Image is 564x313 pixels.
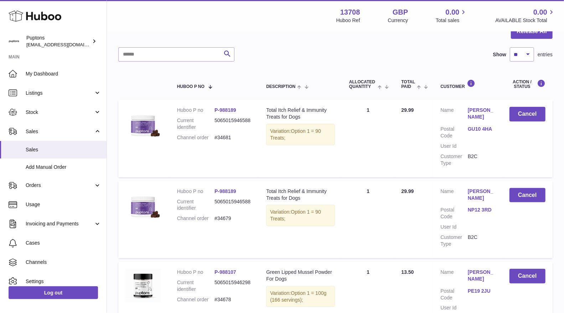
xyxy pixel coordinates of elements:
a: [PERSON_NAME] [468,107,495,120]
dd: 5065015946298 [214,279,252,293]
span: Orders [26,182,94,189]
a: 0.00 Total sales [436,7,467,24]
span: Cases [26,240,101,246]
dt: Current identifier [177,117,214,131]
span: Option 1 = 100g (166 servings); [270,290,326,303]
span: Invoicing and Payments [26,220,94,227]
a: 0.00 AVAILABLE Stock Total [495,7,555,24]
dd: #34681 [214,134,252,141]
span: 0.00 [533,7,547,17]
dt: Channel order [177,134,214,141]
span: Total sales [436,17,467,24]
span: Sales [26,128,94,135]
dd: B2C [468,234,495,247]
div: Currency [388,17,408,24]
div: Green Lipped Mussel Powder For Dogs [266,269,335,282]
dt: Huboo P no [177,188,214,195]
button: Release All [511,24,553,39]
a: Log out [9,286,98,299]
span: Huboo P no [177,84,205,89]
a: PE19 2JU [468,288,495,294]
span: Settings [26,278,101,285]
dt: User Id [440,304,468,311]
a: P-988107 [214,269,236,275]
div: Variation: [266,124,335,145]
span: Usage [26,201,101,208]
span: Description [266,84,295,89]
span: Add Manual Order [26,164,101,171]
dt: Customer Type [440,234,468,247]
img: TotalItchRelief_ImmunityMain.jpg [125,188,161,224]
dt: Customer Type [440,153,468,167]
dt: Name [440,269,468,284]
span: entries [538,51,553,58]
span: My Dashboard [26,71,101,77]
span: Channels [26,259,101,266]
dd: 5065015946588 [214,198,252,212]
div: Customer [440,79,495,89]
dt: User Id [440,224,468,230]
span: AVAILABLE Stock Total [495,17,555,24]
dt: User Id [440,143,468,150]
dt: Channel order [177,215,214,222]
span: [EMAIL_ADDRESS][DOMAIN_NAME] [26,42,105,47]
div: Huboo Ref [336,17,360,24]
dt: Postal Code [440,207,468,220]
span: ALLOCATED Quantity [349,80,376,89]
dt: Name [440,188,468,203]
dt: Channel order [177,296,214,303]
dt: Huboo P no [177,269,214,276]
div: Action / Status [509,79,545,89]
label: Show [493,51,506,58]
dt: Huboo P no [177,107,214,114]
span: Total paid [401,80,415,89]
div: Variation: [266,286,335,307]
img: TotalPetsGreenLippedMussel_29e81c7e-463f-4615-aef1-c6734e97805b.jpg [125,269,161,302]
img: hello@puptons.com [9,36,19,47]
span: 29.99 [401,188,414,194]
dd: B2C [468,153,495,167]
a: GU10 4HA [468,126,495,132]
td: 1 [342,181,394,258]
img: TotalItchRelief_ImmunityMain.jpg [125,107,161,142]
span: 13.50 [401,269,414,275]
a: [PERSON_NAME] [468,269,495,282]
dt: Current identifier [177,279,214,293]
span: Stock [26,109,94,116]
button: Cancel [509,188,545,203]
div: Variation: [266,205,335,226]
dt: Postal Code [440,126,468,139]
div: Total Itch Relief & Immunity Treats for Dogs [266,107,335,120]
div: Total Itch Relief & Immunity Treats for Dogs [266,188,335,202]
button: Cancel [509,107,545,121]
div: Puptons [26,35,90,48]
span: 0.00 [446,7,460,17]
span: Option 1 = 90 Treats; [270,209,321,221]
dd: #34678 [214,296,252,303]
a: P-988189 [214,188,236,194]
span: Option 1 = 90 Treats; [270,128,321,141]
dt: Name [440,107,468,122]
dd: #34679 [214,215,252,222]
a: [PERSON_NAME] [468,188,495,202]
span: Listings [26,90,94,96]
td: 1 [342,100,394,177]
strong: GBP [393,7,408,17]
span: 29.99 [401,107,414,113]
span: Sales [26,146,101,153]
a: NP12 3RD [468,207,495,213]
button: Cancel [509,269,545,283]
a: P-988189 [214,107,236,113]
dt: Current identifier [177,198,214,212]
dd: 5065015946588 [214,117,252,131]
dt: Postal Code [440,288,468,301]
strong: 13708 [340,7,360,17]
